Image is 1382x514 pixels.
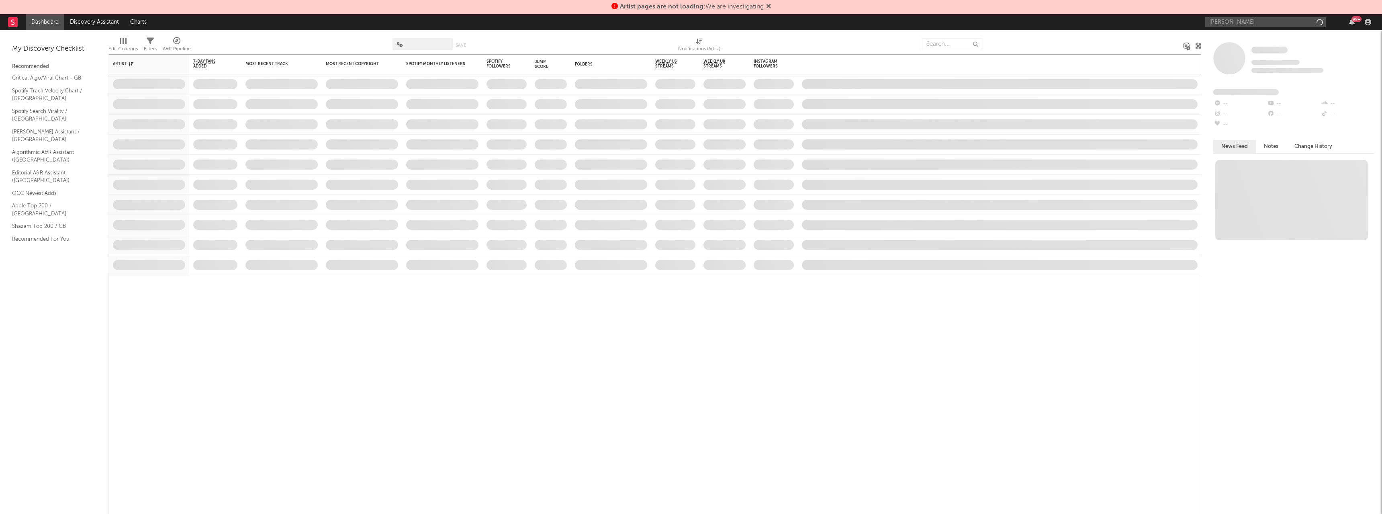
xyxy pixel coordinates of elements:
[12,107,88,123] a: Spotify Search Virality / [GEOGRAPHIC_DATA]
[12,86,88,103] a: Spotify Track Velocity Chart / [GEOGRAPHIC_DATA]
[1251,47,1288,53] span: Some Artist
[1321,98,1374,109] div: --
[766,4,771,10] span: Dismiss
[1256,140,1286,153] button: Notes
[922,38,982,50] input: Search...
[108,44,138,54] div: Edit Columns
[1286,140,1340,153] button: Change History
[64,14,125,30] a: Discovery Assistant
[125,14,152,30] a: Charts
[12,148,88,164] a: Algorithmic A&R Assistant ([GEOGRAPHIC_DATA])
[1205,17,1326,27] input: Search for artists
[1213,89,1279,95] span: Fans Added by Platform
[620,4,703,10] span: Artist pages are not loading
[620,4,764,10] span: : We are investigating
[26,14,64,30] a: Dashboard
[12,62,96,72] div: Recommended
[1213,119,1267,130] div: --
[12,44,96,54] div: My Discovery Checklist
[456,43,466,47] button: Save
[655,59,683,69] span: Weekly US Streams
[1213,98,1267,109] div: --
[113,61,173,66] div: Artist
[1251,60,1300,65] span: Tracking Since: [DATE]
[1267,109,1320,119] div: --
[678,34,720,57] div: Notifications (Artist)
[1267,98,1320,109] div: --
[575,62,635,67] div: Folders
[1351,16,1362,22] div: 99 +
[144,34,157,57] div: Filters
[12,235,88,244] a: Recommended For You
[1251,68,1323,73] span: 0 fans last week
[12,189,88,198] a: OCC Newest Adds
[1213,109,1267,119] div: --
[108,34,138,57] div: Edit Columns
[193,59,225,69] span: 7-Day Fans Added
[12,201,88,218] a: Apple Top 200 / [GEOGRAPHIC_DATA]
[1349,19,1355,25] button: 99+
[754,59,782,69] div: Instagram Followers
[535,59,555,69] div: Jump Score
[144,44,157,54] div: Filters
[163,34,191,57] div: A&R Pipeline
[163,44,191,54] div: A&R Pipeline
[1213,140,1256,153] button: News Feed
[406,61,466,66] div: Spotify Monthly Listeners
[326,61,386,66] div: Most Recent Copyright
[12,222,88,231] a: Shazam Top 200 / GB
[245,61,306,66] div: Most Recent Track
[12,74,88,82] a: Critical Algo/Viral Chart - GB
[12,127,88,144] a: [PERSON_NAME] Assistant / [GEOGRAPHIC_DATA]
[678,44,720,54] div: Notifications (Artist)
[703,59,734,69] span: Weekly UK Streams
[1321,109,1374,119] div: --
[1251,46,1288,54] a: Some Artist
[12,168,88,185] a: Editorial A&R Assistant ([GEOGRAPHIC_DATA])
[487,59,515,69] div: Spotify Followers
